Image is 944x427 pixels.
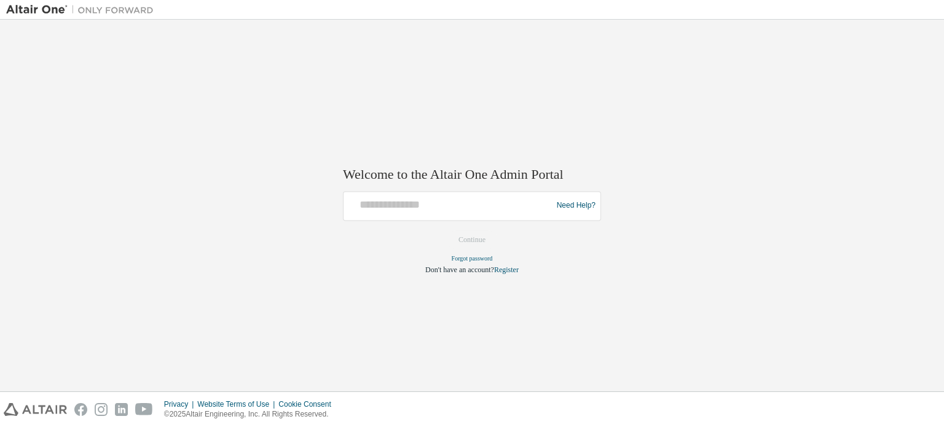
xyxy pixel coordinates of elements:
img: youtube.svg [135,403,153,416]
img: altair_logo.svg [4,403,67,416]
img: facebook.svg [74,403,87,416]
div: Website Terms of Use [197,399,278,409]
img: linkedin.svg [115,403,128,416]
h2: Welcome to the Altair One Admin Portal [343,166,601,184]
img: Altair One [6,4,160,16]
img: instagram.svg [95,403,108,416]
div: Cookie Consent [278,399,338,409]
span: Don't have an account? [425,265,494,274]
div: Privacy [164,399,197,409]
p: © 2025 Altair Engineering, Inc. All Rights Reserved. [164,409,339,420]
a: Register [494,265,519,274]
a: Forgot password [452,255,493,262]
